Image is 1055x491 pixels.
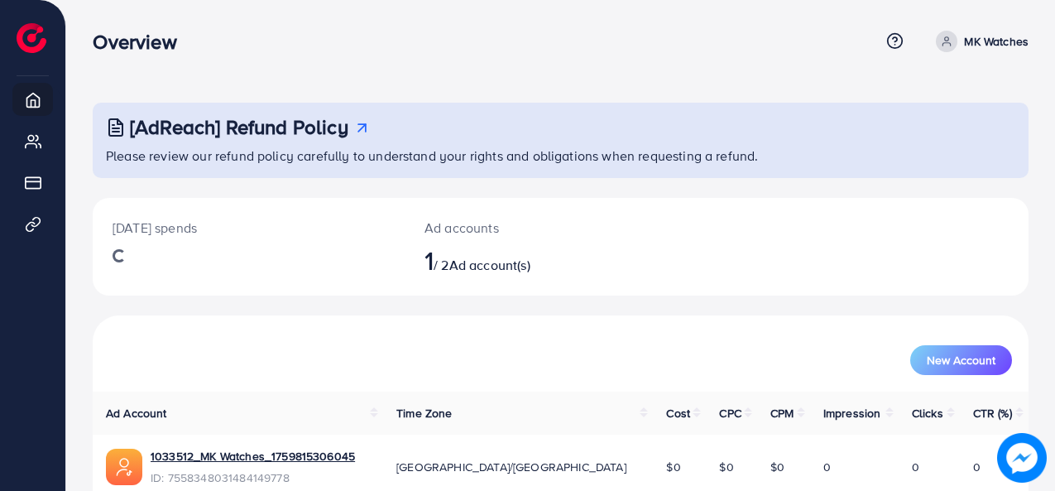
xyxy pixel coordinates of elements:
[823,459,831,475] span: 0
[106,449,142,485] img: ic-ads-acc.e4c84228.svg
[424,218,619,238] p: Ad accounts
[449,256,530,274] span: Ad account(s)
[973,405,1012,421] span: CTR (%)
[927,354,995,366] span: New Account
[719,405,741,421] span: CPC
[973,459,981,475] span: 0
[910,345,1012,375] button: New Account
[912,405,943,421] span: Clicks
[424,241,434,279] span: 1
[424,244,619,276] h2: / 2
[151,469,355,486] span: ID: 7558348031484149778
[964,31,1029,51] p: MK Watches
[666,405,690,421] span: Cost
[396,405,452,421] span: Time Zone
[151,448,355,465] a: 1033512_MK Watches_1759815306045
[823,405,881,421] span: Impression
[770,405,794,421] span: CPM
[17,23,46,53] img: logo
[770,459,784,475] span: $0
[912,459,919,475] span: 0
[929,31,1029,52] a: MK Watches
[93,30,189,54] h3: Overview
[396,459,626,475] span: [GEOGRAPHIC_DATA]/[GEOGRAPHIC_DATA]
[130,115,348,139] h3: [AdReach] Refund Policy
[106,146,1019,166] p: Please review our refund policy carefully to understand your rights and obligations when requesti...
[1000,436,1043,479] img: image
[113,218,385,238] p: [DATE] spends
[666,459,680,475] span: $0
[719,459,733,475] span: $0
[106,405,167,421] span: Ad Account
